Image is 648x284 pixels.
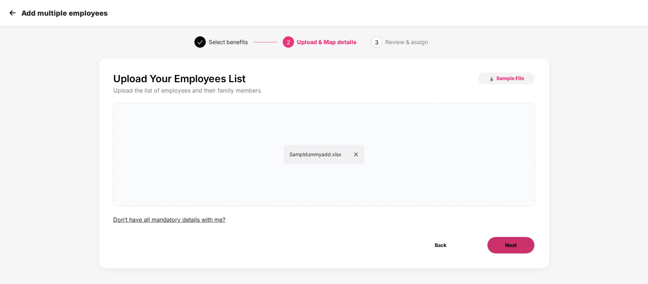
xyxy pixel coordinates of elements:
div: Upload & Map details [297,36,356,48]
span: Sampldummyadd.xlsx [289,151,359,157]
img: download_icon [489,76,495,82]
p: Add multiple employees [21,9,108,17]
span: Sample File [496,75,524,81]
button: Back [417,237,464,254]
div: Review & assign [385,36,428,48]
span: Next [505,241,517,249]
p: Upload Your Employees List [113,73,246,85]
span: 2 [287,39,290,46]
span: 3 [375,39,378,46]
span: Back [435,241,446,249]
button: Sample File [478,73,535,84]
img: svg+xml;base64,PHN2ZyB4bWxucz0iaHR0cDovL3d3dy53My5vcmcvMjAwMC9zdmciIHdpZHRoPSIzMCIgaGVpZ2h0PSIzMC... [7,7,18,18]
span: close [354,152,359,157]
div: Select benefits [209,36,248,48]
span: Sampldummyadd.xlsx close [114,103,534,206]
span: check [197,40,203,45]
div: Upload the list of employees and their family members. [113,87,535,94]
button: Next [487,237,535,254]
div: Don’t have all mandatory details with me? [113,216,225,223]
